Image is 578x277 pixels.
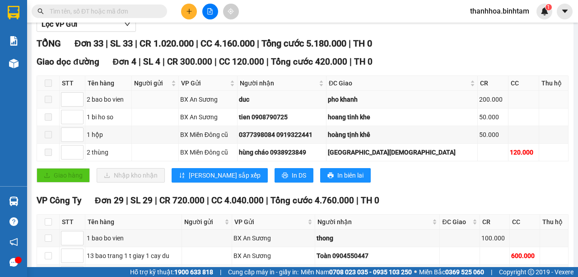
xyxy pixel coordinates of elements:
[511,251,538,261] div: 600.000
[135,38,137,49] span: |
[561,7,569,15] span: caret-down
[113,56,137,67] span: Đơn 4
[143,56,160,67] span: SL 4
[179,144,238,161] td: BX Miền Đông cũ
[179,172,185,179] span: sort-ascending
[202,4,218,19] button: file-add
[87,130,130,140] div: 1 hộp
[37,17,136,32] button: Lọc VP Gửi
[37,38,61,49] span: TỔNG
[87,251,180,261] div: 13 bao trang 1 t giay 1 cay du
[419,267,484,277] span: Miền Bắc
[239,112,324,122] div: tien 0908790725
[207,195,209,206] span: |
[275,168,313,183] button: printerIn DS
[479,130,507,140] div: 50.000
[85,76,132,91] th: Tên hàng
[97,168,165,183] button: downloadNhập kho nhận
[239,94,324,104] div: duc
[353,38,372,49] span: TH 0
[155,195,157,206] span: |
[184,217,223,227] span: Người gửi
[240,78,317,88] span: Người nhận
[219,56,264,67] span: CC 120.000
[159,195,205,206] span: CR 720.000
[75,38,103,49] span: Đơn 33
[317,233,438,243] div: thong
[60,215,85,230] th: STT
[126,195,128,206] span: |
[232,247,315,265] td: BX An Sương
[134,78,169,88] span: Người gửi
[491,267,492,277] span: |
[207,8,213,14] span: file-add
[327,172,334,179] span: printer
[463,5,536,17] span: thanhhoa.binhtam
[239,147,324,157] div: hùng cháo 0938923849
[354,56,373,67] span: TH 0
[181,78,228,88] span: VP Gửi
[228,8,234,14] span: aim
[282,172,288,179] span: printer
[540,215,569,230] th: Thu hộ
[479,112,507,122] div: 50.000
[510,215,540,230] th: CC
[479,94,507,104] div: 200.000
[481,233,508,243] div: 100.000
[50,6,156,16] input: Tìm tên, số ĐT hoặc mã đơn
[557,4,573,19] button: caret-down
[478,76,508,91] th: CR
[60,76,85,91] th: STT
[87,233,180,243] div: 1 bao bo vien
[510,147,537,157] div: 120.000
[328,112,476,122] div: hoang tinh khe
[95,195,124,206] span: Đơn 29
[140,38,194,49] span: CR 1.020.000
[261,38,346,49] span: Tổng cước 5.180.000
[130,267,213,277] span: Hỗ trợ kỹ thuật:
[356,195,359,206] span: |
[317,251,438,261] div: Toàn 0904550447
[328,94,476,104] div: pho khanh
[320,168,371,183] button: printerIn biên lai
[174,268,213,276] strong: 1900 633 818
[9,238,18,246] span: notification
[232,230,315,247] td: BX An Sương
[270,195,354,206] span: Tổng cước 4.760.000
[179,108,238,126] td: BX An Sương
[239,130,324,140] div: 0377398084 0919322441
[328,147,476,157] div: [GEOGRAPHIC_DATA][DEMOGRAPHIC_DATA]
[271,56,347,67] span: Tổng cước 420.000
[87,94,130,104] div: 2 bao bo vien
[233,233,313,243] div: BX An Sương
[214,56,217,67] span: |
[266,56,269,67] span: |
[180,147,236,157] div: BX Miền Đông cũ
[163,56,165,67] span: |
[87,147,130,157] div: 2 thùng
[139,56,141,67] span: |
[545,4,552,10] sup: 1
[329,268,412,276] strong: 0708 023 035 - 0935 103 250
[186,8,192,14] span: plus
[180,130,236,140] div: BX Miền Đông cũ
[266,195,268,206] span: |
[220,267,221,277] span: |
[200,38,255,49] span: CC 4.160.000
[292,170,306,180] span: In DS
[350,56,352,67] span: |
[508,76,539,91] th: CC
[179,126,238,144] td: BX Miền Đông cũ
[361,195,379,206] span: TH 0
[337,170,364,180] span: In biên lai
[85,215,182,230] th: Tên hàng
[541,7,549,15] img: icon-new-feature
[180,94,236,104] div: BX An Sương
[167,56,212,67] span: CR 300.000
[211,195,264,206] span: CC 4.040.000
[414,270,417,274] span: ⚪️
[480,215,510,230] th: CR
[180,112,236,122] div: BX An Sương
[9,258,18,267] span: message
[9,36,19,46] img: solution-icon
